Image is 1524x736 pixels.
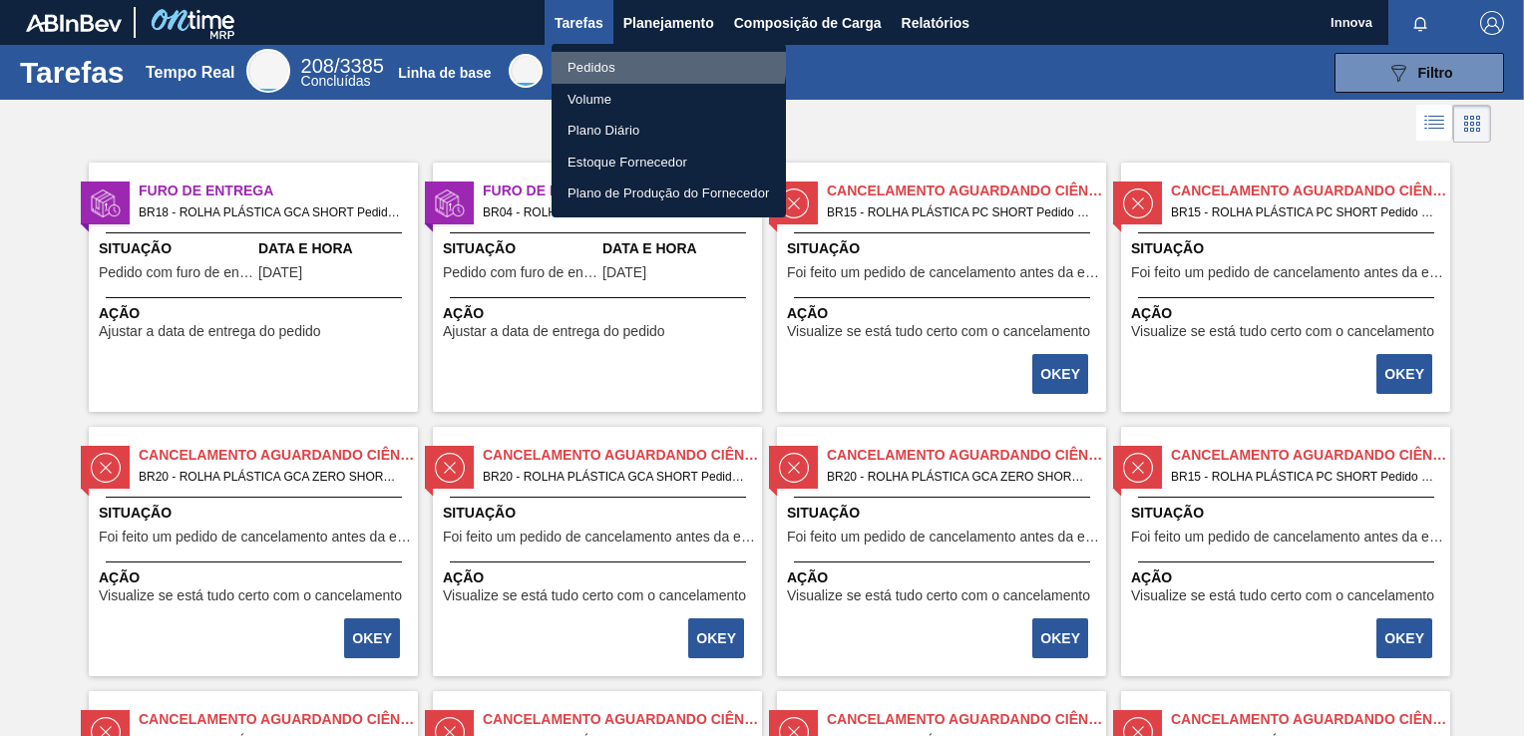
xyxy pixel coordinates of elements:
a: Plano de Produção do Fornecedor [552,178,786,209]
a: Plano Diário [552,115,786,147]
a: Pedidos [552,52,786,84]
a: Volume [552,84,786,116]
a: Estoque Fornecedor [552,147,786,179]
